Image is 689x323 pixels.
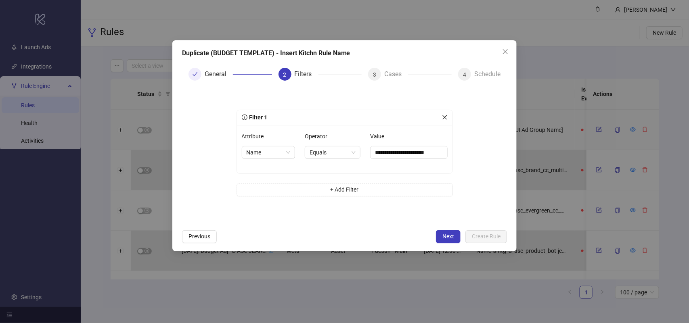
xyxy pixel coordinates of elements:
span: Previous [188,233,210,240]
button: + Add Filter [237,183,453,196]
label: Attribute [242,130,269,143]
span: Equals [310,146,356,158]
div: Cases [384,68,408,81]
span: Name [247,146,291,158]
span: 3 [373,71,376,78]
span: 2 [283,71,287,78]
button: Previous [182,230,217,243]
span: Next [442,233,454,240]
button: Next [436,230,461,243]
div: Filters [295,68,318,81]
button: Create Rule [465,230,507,243]
span: info-circle [242,115,247,120]
span: close [442,115,448,120]
input: Value [370,146,447,159]
span: Filter 1 [247,114,268,121]
div: General [205,68,233,81]
label: Value [370,130,390,143]
span: check [192,71,198,77]
div: Schedule [474,68,501,81]
span: + Add Filter [331,186,359,193]
div: Duplicate (BUDGET TEMPLATE) - Insert Kitchn Rule Name [182,48,507,58]
span: 4 [463,71,466,78]
button: Close [499,45,512,58]
span: close [502,48,509,55]
label: Operator [305,130,333,143]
